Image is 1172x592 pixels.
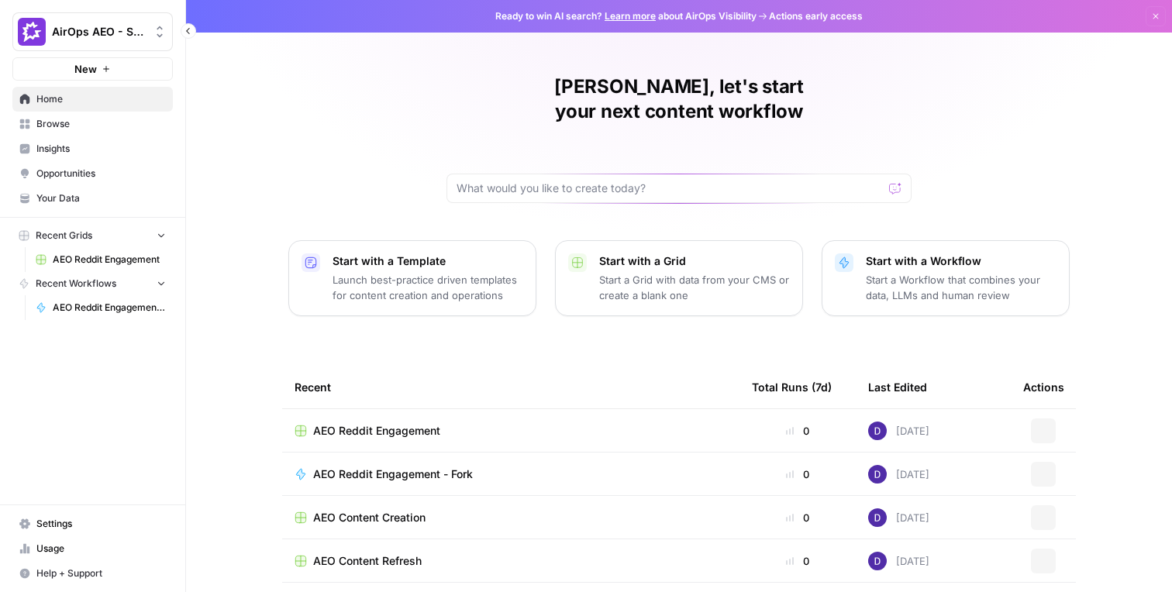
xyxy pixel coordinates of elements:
span: Insights [36,142,166,156]
img: 6clbhjv5t98vtpq4yyt91utag0vy [868,552,887,570]
span: Usage [36,542,166,556]
button: Recent Grids [12,224,173,247]
img: 6clbhjv5t98vtpq4yyt91utag0vy [868,422,887,440]
a: AEO Reddit Engagement - Fork [29,295,173,320]
span: AEO Reddit Engagement - Fork [53,301,166,315]
span: AEO Content Refresh [313,553,422,569]
span: Home [36,92,166,106]
img: 6clbhjv5t98vtpq4yyt91utag0vy [868,465,887,484]
div: 0 [752,510,843,525]
div: 0 [752,423,843,439]
p: Start with a Workflow [866,253,1057,269]
a: Settings [12,511,173,536]
img: 6clbhjv5t98vtpq4yyt91utag0vy [868,508,887,527]
p: Start a Grid with data from your CMS or create a blank one [599,272,790,303]
button: Help + Support [12,561,173,586]
div: [DATE] [868,422,929,440]
button: Recent Workflows [12,272,173,295]
button: New [12,57,173,81]
a: AEO Reddit Engagement - Fork [295,466,727,482]
button: Workspace: AirOps AEO - Single Brand (Gong) [12,12,173,51]
span: Actions early access [769,9,863,23]
button: Start with a GridStart a Grid with data from your CMS or create a blank one [555,240,803,316]
a: Usage [12,536,173,561]
a: AEO Content Creation [295,510,727,525]
div: Total Runs (7d) [752,366,832,408]
p: Start with a Grid [599,253,790,269]
a: Learn more [605,10,656,22]
a: Your Data [12,186,173,211]
h1: [PERSON_NAME], let's start your next content workflow [446,74,912,124]
span: New [74,61,97,77]
img: AirOps AEO - Single Brand (Gong) Logo [18,18,46,46]
div: 0 [752,466,843,482]
span: AEO Reddit Engagement [313,423,440,439]
a: Browse [12,112,173,136]
button: Start with a TemplateLaunch best-practice driven templates for content creation and operations [288,240,536,316]
p: Start a Workflow that combines your data, LLMs and human review [866,272,1057,303]
div: [DATE] [868,508,929,527]
div: Recent [295,366,727,408]
span: Ready to win AI search? about AirOps Visibility [495,9,757,23]
p: Launch best-practice driven templates for content creation and operations [333,272,523,303]
div: Last Edited [868,366,927,408]
span: Help + Support [36,566,166,580]
span: Browse [36,117,166,131]
div: Actions [1023,366,1064,408]
a: Home [12,87,173,112]
input: What would you like to create today? [457,181,883,196]
span: AirOps AEO - Single Brand (Gong) [52,24,146,40]
div: 0 [752,553,843,569]
span: AEO Reddit Engagement [53,253,166,267]
span: Opportunities [36,167,166,181]
span: AEO Content Creation [313,510,426,525]
a: Opportunities [12,161,173,186]
span: Settings [36,517,166,531]
a: AEO Reddit Engagement [29,247,173,272]
span: Recent Grids [36,229,92,243]
span: Your Data [36,191,166,205]
div: [DATE] [868,465,929,484]
span: AEO Reddit Engagement - Fork [313,466,473,482]
p: Start with a Template [333,253,523,269]
div: [DATE] [868,552,929,570]
a: AEO Content Refresh [295,553,727,569]
span: Recent Workflows [36,277,116,291]
button: Start with a WorkflowStart a Workflow that combines your data, LLMs and human review [822,240,1070,316]
a: AEO Reddit Engagement [295,423,727,439]
a: Insights [12,136,173,161]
